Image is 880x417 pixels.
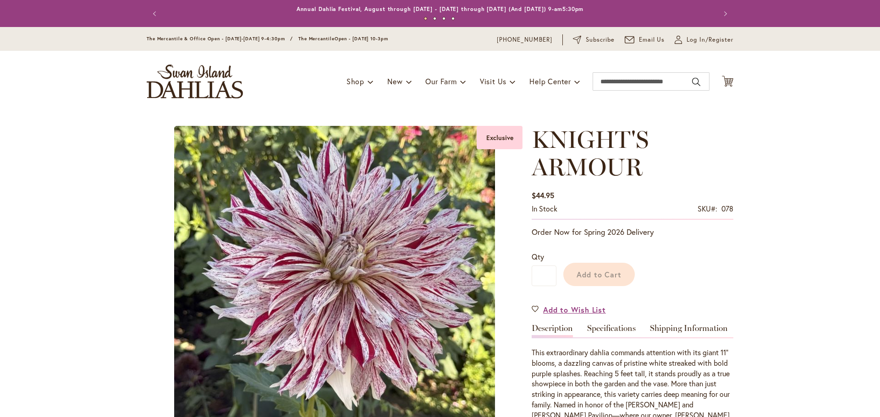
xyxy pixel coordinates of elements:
[587,324,636,337] a: Specifications
[451,17,455,20] button: 4 of 4
[532,324,573,337] a: Description
[543,304,606,315] span: Add to Wish List
[715,5,733,23] button: Next
[675,35,733,44] a: Log In/Register
[529,76,571,86] span: Help Center
[497,35,552,44] a: [PHONE_NUMBER]
[586,35,615,44] span: Subscribe
[297,5,584,12] a: Annual Dahlia Festival, August through [DATE] - [DATE] through [DATE] (And [DATE]) 9-am5:30pm
[532,204,557,214] div: Availability
[573,35,615,44] a: Subscribe
[532,204,557,213] span: In stock
[650,324,728,337] a: Shipping Information
[532,304,606,315] a: Add to Wish List
[687,35,733,44] span: Log In/Register
[532,227,733,238] p: Order Now for Spring 2026 Delivery
[639,35,665,44] span: Email Us
[477,126,522,149] div: Exclusive
[698,204,717,213] strong: SKU
[721,204,733,214] div: 078
[433,17,436,20] button: 2 of 4
[335,36,388,42] span: Open - [DATE] 10-3pm
[532,190,554,200] span: $44.95
[442,17,445,20] button: 3 of 4
[147,65,243,98] a: store logo
[625,35,665,44] a: Email Us
[425,76,456,86] span: Our Farm
[147,36,335,42] span: The Mercantile & Office Open - [DATE]-[DATE] 9-4:30pm / The Mercantile
[532,125,649,181] span: KNIGHT'S ARMOUR
[480,76,506,86] span: Visit Us
[346,76,364,86] span: Shop
[387,76,402,86] span: New
[424,17,427,20] button: 1 of 4
[147,5,165,23] button: Previous
[532,252,544,261] span: Qty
